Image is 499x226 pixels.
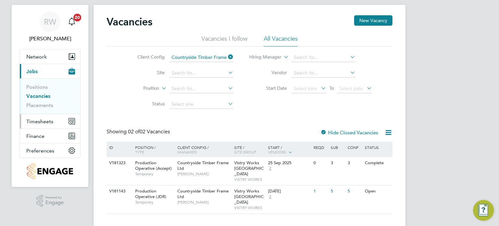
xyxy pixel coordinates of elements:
[20,49,80,64] button: Network
[65,11,78,32] a: 20
[177,149,197,154] span: Manager
[135,160,172,171] span: Production Operative (Accept)
[108,157,130,169] div: V181323
[363,157,391,169] div: Complete
[249,70,287,75] label: Vendor
[135,171,174,177] span: Temporary
[26,54,47,60] span: Network
[27,163,73,179] img: countryside-properties-logo-retina.png
[234,149,256,154] span: Site Group
[122,85,159,92] label: Position
[346,157,363,169] div: 3
[169,84,233,93] input: Search for...
[177,188,229,199] span: Countryside Timber Frame Ltd
[264,35,298,47] li: All Vacancies
[363,142,391,153] div: Status
[244,54,281,60] label: Hiring Manager
[249,85,287,91] label: Start Date
[12,5,88,187] nav: Main navigation
[36,195,64,207] a: Powered byEngage
[107,15,152,28] h2: Vacancies
[26,93,50,99] a: Vacancies
[291,69,355,78] input: Search for...
[354,15,392,26] button: New Vacancy
[128,128,170,135] span: 02 Vacancies
[312,185,329,197] div: 1
[339,86,363,91] span: Select date
[294,86,317,91] span: Select date
[234,160,264,177] span: Vistry Works [GEOGRAPHIC_DATA]
[329,157,346,169] div: 3
[169,69,233,78] input: Search for...
[127,54,165,60] label: Client Config
[234,188,264,205] span: Vistry Works [GEOGRAPHIC_DATA]
[234,205,265,210] span: VISTRY WORKS
[26,102,53,108] a: Placements
[268,160,310,166] div: 25 Sep 2025
[266,142,312,158] div: Start /
[329,185,346,197] div: 5
[19,35,81,43] span: Richard Walsh
[128,128,140,135] span: 02 of
[135,149,144,154] span: Type
[45,195,64,200] span: Powered by
[20,64,80,78] button: Jobs
[19,163,81,179] a: Go to home page
[268,149,286,154] span: Vendors
[107,128,171,135] div: Showing
[169,53,233,62] input: Search for...
[44,18,56,26] span: RW
[177,160,229,171] span: Countryside Timber Frame Ltd
[19,11,81,43] a: RW[PERSON_NAME]
[169,100,233,109] input: Select one
[26,148,54,154] span: Preferences
[312,157,329,169] div: 0
[26,133,45,139] span: Finance
[108,142,130,153] div: ID
[177,200,231,205] span: [PERSON_NAME]
[20,78,80,114] div: Jobs
[26,118,53,125] span: Timesheets
[135,200,174,205] span: Temporary
[135,188,166,199] span: Production Operative (JDR)
[233,142,267,157] div: Site /
[26,68,38,74] span: Jobs
[327,84,336,92] span: To
[177,171,231,177] span: [PERSON_NAME]
[176,142,233,157] div: Client Config /
[26,84,48,90] a: Positions
[268,166,272,171] span: 2
[45,200,64,206] span: Engage
[268,189,310,194] div: [DATE]
[73,14,81,21] span: 20
[346,142,363,153] div: Conf
[201,35,248,47] li: Vacancies I follow
[20,114,80,128] button: Timesheets
[20,129,80,143] button: Finance
[127,70,165,75] label: Site
[127,101,165,107] label: Status
[130,142,176,157] div: Position /
[473,200,494,221] button: Engage Resource Center
[108,185,130,197] div: V181143
[20,143,80,158] button: Preferences
[329,142,346,153] div: Sub
[320,129,378,136] label: Hide Closed Vacancies
[268,194,272,200] span: 2
[234,177,265,182] span: VISTRY WORKS
[363,185,391,197] div: Open
[346,185,363,197] div: 5
[312,142,329,153] div: Reqd
[291,53,355,62] input: Search for...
